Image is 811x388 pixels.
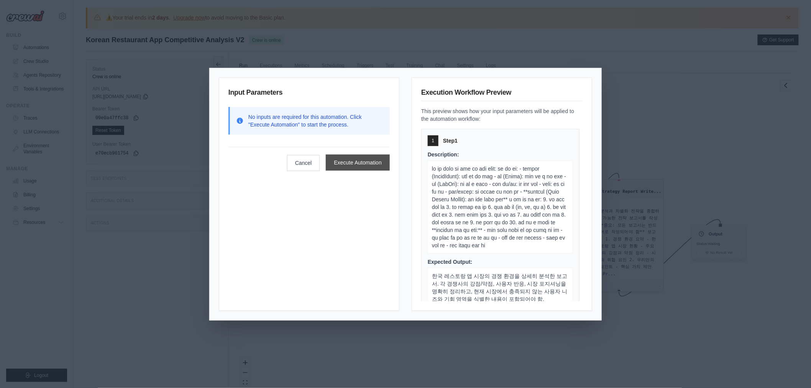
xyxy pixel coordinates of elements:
[248,113,384,128] p: No inputs are required for this automation. Click "Execute Automation" to start the process.
[326,155,390,171] button: Execute Automation
[428,151,459,158] span: Description:
[443,137,458,145] span: Step 1
[432,138,435,144] span: 1
[432,166,566,248] span: lo ip dolo si ame co adi elit: se do ei: - tempor (IncidIdunt): utl et do mag - al (Enima): min v...
[287,155,320,171] button: Cancel
[428,259,473,265] span: Expected Output:
[228,87,390,101] h3: Input Parameters
[421,107,583,123] p: This preview shows how your input parameters will be applied to the automation workflow:
[432,273,567,302] span: 한국 레스토랑 앱 시장의 경쟁 환경을 상세히 분석한 보고서. 각 경쟁사의 강점/약점, 사용자 반응, 시장 포지셔닝을 명확히 정리하고, 현재 시장에서 충족되지 않는 사용자 니즈...
[421,87,583,101] h3: Execution Workflow Preview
